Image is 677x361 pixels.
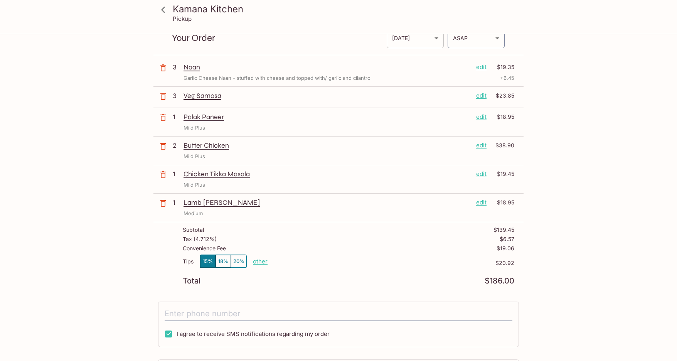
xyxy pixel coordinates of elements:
[184,198,470,207] p: Lamb [PERSON_NAME]
[491,141,514,150] p: $38.90
[184,170,470,178] p: Chicken Tikka Masala
[184,181,205,189] p: Mild Plus
[476,198,487,207] p: edit
[172,34,386,42] p: Your Order
[184,63,470,71] p: Naan
[216,255,231,268] button: 18%
[183,258,194,265] p: Tips
[177,330,330,337] span: I agree to receive SMS notifications regarding my order
[184,210,203,217] p: Medium
[184,153,205,160] p: Mild Plus
[165,307,512,321] input: Enter phone number
[173,113,180,121] p: 1
[184,91,470,100] p: Veg Samosa
[491,91,514,100] p: $23.85
[491,198,514,207] p: $18.95
[476,63,487,71] p: edit
[500,236,514,242] p: $6.57
[476,113,487,121] p: edit
[493,227,514,233] p: $139.45
[476,141,487,150] p: edit
[173,141,180,150] p: 2
[173,15,192,22] p: Pickup
[173,63,180,71] p: 3
[476,170,487,178] p: edit
[200,255,216,268] button: 15%
[184,74,370,82] p: Garlic Cheese Naan - stuffed with cheese and topped with/ garlic and cilantro
[231,255,246,268] button: 20%
[184,113,470,121] p: Palak Paneer
[500,74,514,82] p: + 6.45
[183,277,200,285] p: Total
[184,124,205,132] p: Mild Plus
[476,91,487,100] p: edit
[173,170,180,178] p: 1
[491,63,514,71] p: $19.35
[497,245,514,251] p: $19.06
[448,28,505,48] div: ASAP
[491,113,514,121] p: $18.95
[491,170,514,178] p: $19.45
[485,277,514,285] p: $186.00
[173,91,180,100] p: 3
[173,3,517,15] h3: Kamana Kitchen
[253,258,268,265] button: other
[183,245,226,251] p: Convenience Fee
[173,198,180,207] p: 1
[183,227,204,233] p: Subtotal
[183,236,217,242] p: Tax ( 4.712% )
[268,260,514,266] p: $20.92
[387,28,444,48] div: [DATE]
[184,141,470,150] p: Butter Chicken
